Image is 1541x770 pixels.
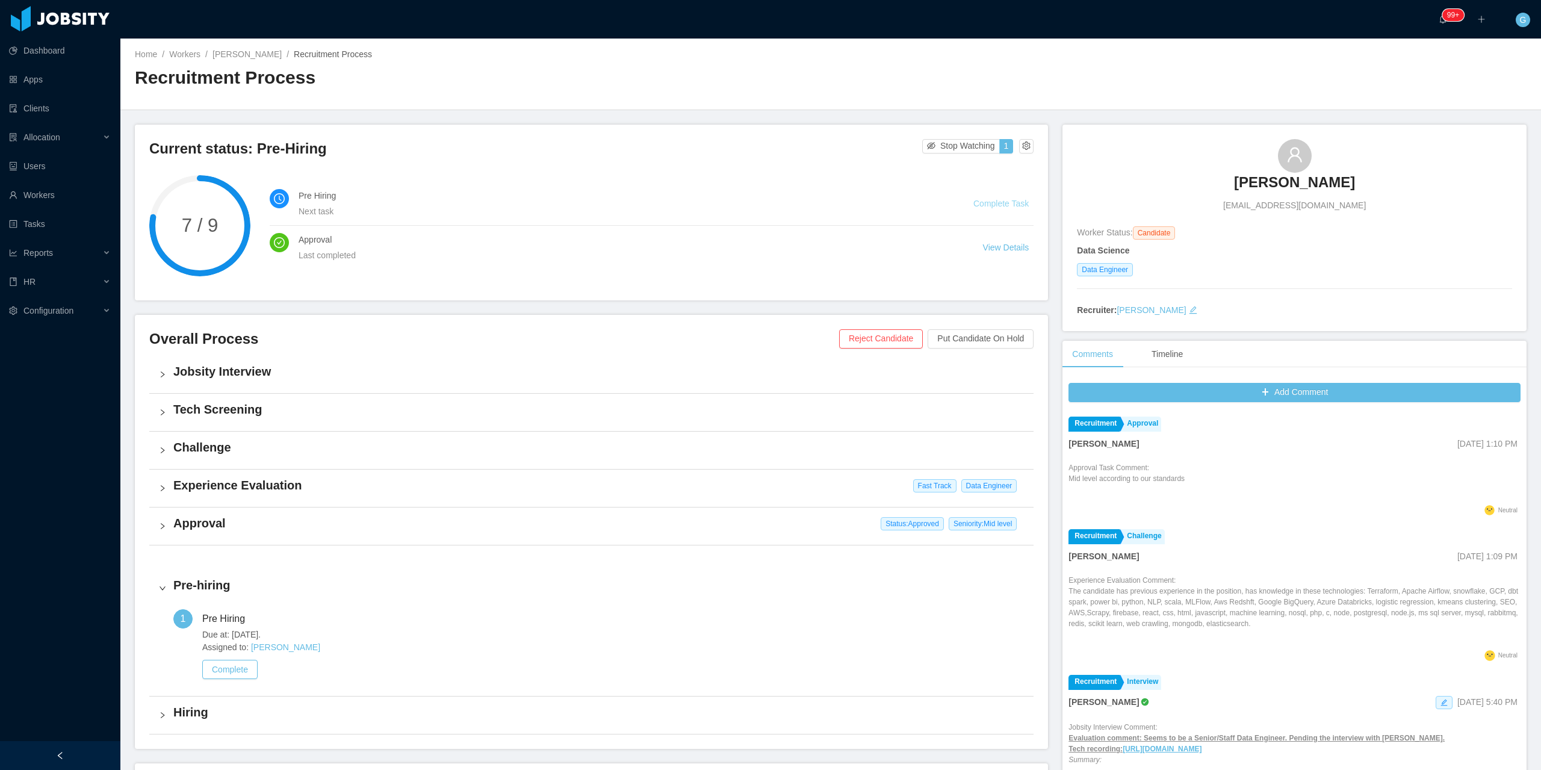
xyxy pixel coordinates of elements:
i: icon: right [159,585,166,592]
h3: Overall Process [149,329,839,349]
span: Neutral [1498,652,1518,659]
a: [PERSON_NAME] [1234,173,1355,199]
span: HR [23,277,36,287]
ins: Evaluation comment: Seems to be a Senior/Staff Data Engineer. Pending the interview with [PERSON_... [1068,734,1445,753]
a: [URL][DOMAIN_NAME] [1123,745,1201,753]
div: icon: rightApproval [149,508,1034,545]
span: Candidate [1133,226,1176,240]
p: Mid level according to our standards [1068,473,1185,484]
i: icon: right [159,712,166,719]
h4: Pre Hiring [299,189,944,202]
span: Assigned to: [202,641,1024,654]
span: Reports [23,248,53,258]
p: The candidate has previous experience in the position, has knowledge in these technologies: Terra... [1068,586,1521,629]
i: icon: right [159,371,166,378]
span: / [205,49,208,59]
a: Challenge [1121,529,1164,544]
i: icon: bell [1439,15,1447,23]
a: icon: profileTasks [9,212,111,236]
span: Status: Approved [881,517,944,530]
a: [PERSON_NAME] [1117,305,1186,315]
a: icon: userWorkers [9,183,111,207]
h4: Challenge [173,439,1024,456]
a: icon: appstoreApps [9,67,111,92]
span: 7 / 9 [149,216,250,235]
i: icon: edit [1189,306,1197,314]
div: Comments [1062,341,1123,368]
button: Put Candidate On Hold [928,329,1034,349]
span: / [162,49,164,59]
div: icon: rightHiring [149,697,1034,734]
i: icon: solution [9,133,17,141]
h4: Hiring [173,704,1024,721]
a: View Details [983,243,1029,252]
div: Experience Evaluation Comment: [1068,575,1521,647]
span: Data Engineer [1077,263,1133,276]
button: icon: plusAdd Comment [1068,383,1521,402]
span: [DATE] 5:40 PM [1457,697,1518,707]
i: icon: clock-circle [274,193,285,204]
i: icon: plus [1477,15,1486,23]
button: Complete [202,660,258,679]
a: [PERSON_NAME] [212,49,282,59]
div: icon: rightJobsity Interview [149,356,1034,393]
div: Next task [299,205,944,218]
div: Last completed [299,249,954,262]
h4: Approval [299,233,954,246]
div: icon: rightTech Screening [149,394,1034,431]
span: Data Engineer [961,479,1017,492]
strong: Data Science [1077,246,1129,255]
div: Timeline [1142,341,1192,368]
a: Approval [1121,417,1161,432]
button: 1 [999,139,1014,154]
span: Fast Track [913,479,957,492]
strong: [PERSON_NAME] [1068,439,1139,449]
i: icon: check-circle [274,237,285,248]
a: icon: pie-chartDashboard [9,39,111,63]
a: Complete Task [973,199,1029,208]
span: Allocation [23,132,60,142]
span: / [287,49,289,59]
span: Due at: [DATE]. [202,629,1024,641]
span: Neutral [1498,507,1518,514]
button: Reject Candidate [839,329,923,349]
strong: [PERSON_NAME] [1068,551,1139,561]
a: Recruitment [1068,417,1120,432]
a: icon: robotUsers [9,154,111,178]
a: Recruitment [1068,675,1120,690]
a: [PERSON_NAME] [251,642,320,652]
h4: Approval [173,515,1024,532]
h3: Current status: Pre-Hiring [149,139,922,158]
i: icon: right [159,523,166,530]
h4: Experience Evaluation [173,477,1024,494]
i: icon: book [9,278,17,286]
span: 1 [181,613,186,624]
em: Summary: [1068,756,1102,764]
strong: [PERSON_NAME] [1068,697,1139,707]
h4: Jobsity Interview [173,363,1024,380]
a: Workers [169,49,200,59]
div: Pre Hiring [202,609,255,629]
h2: Recruitment Process [135,66,831,90]
div: icon: rightChallenge [149,432,1034,469]
div: icon: rightExperience Evaluation [149,470,1034,507]
span: Configuration [23,306,73,315]
h4: Pre-hiring [173,577,1024,594]
i: icon: right [159,409,166,416]
div: icon: rightPre-hiring [149,570,1034,607]
span: Seniority: Mid level [949,517,1017,530]
i: icon: line-chart [9,249,17,257]
a: Home [135,49,157,59]
strong: Recruiter: [1077,305,1117,315]
span: G [1520,13,1527,27]
i: icon: user [1286,146,1303,163]
span: [DATE] 1:09 PM [1457,551,1518,561]
a: Recruitment [1068,529,1120,544]
span: [EMAIL_ADDRESS][DOMAIN_NAME] [1223,199,1366,212]
h3: [PERSON_NAME] [1234,173,1355,192]
i: icon: edit [1440,699,1448,706]
span: Worker Status: [1077,228,1132,237]
i: icon: setting [9,306,17,315]
a: Complete [202,665,258,674]
i: icon: right [159,447,166,454]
